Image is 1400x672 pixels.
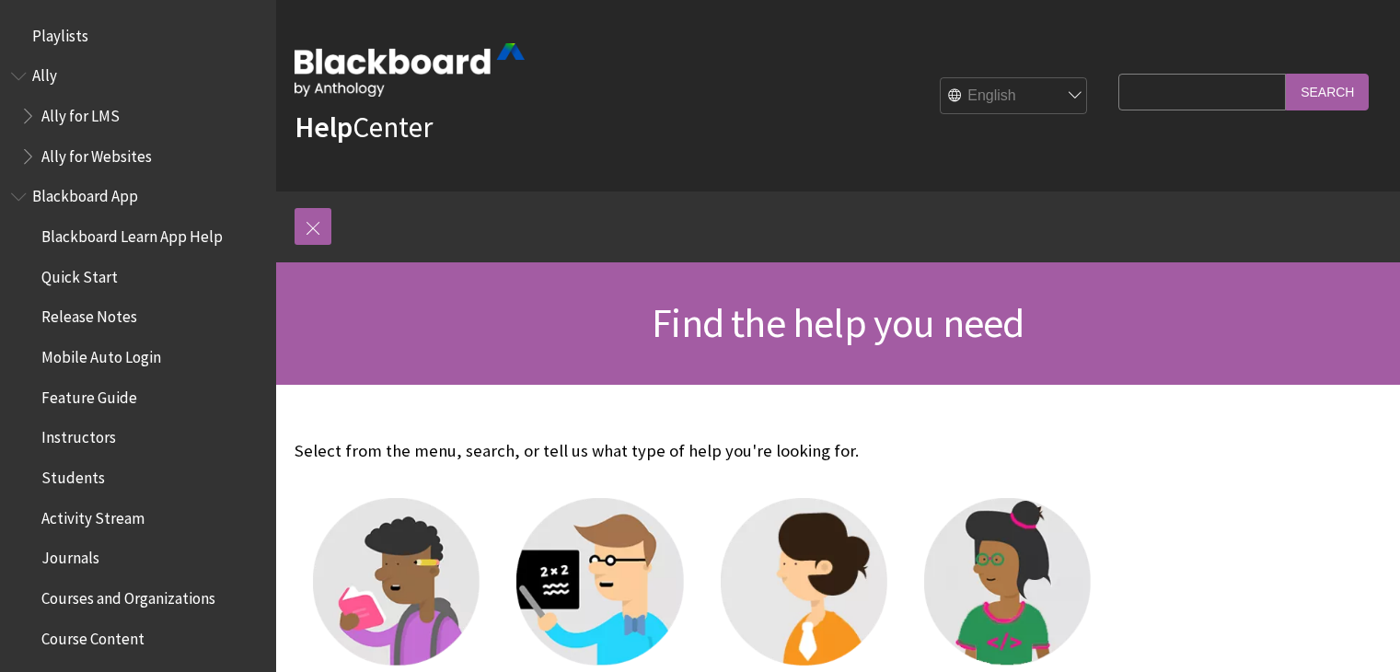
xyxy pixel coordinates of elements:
span: Blackboard App [32,181,138,206]
span: Activity Stream [41,503,145,527]
nav: Book outline for Playlists [11,20,265,52]
span: Find the help you need [652,297,1024,348]
span: Ally [32,61,57,86]
a: HelpCenter [295,109,433,145]
span: Blackboard Learn App Help [41,221,223,246]
img: Instructor [516,498,683,665]
span: Students [41,462,105,487]
select: Site Language Selector [941,78,1088,115]
span: Journals [41,543,99,568]
span: Courses and Organizations [41,583,215,608]
img: Blackboard by Anthology [295,43,525,97]
span: Instructors [41,423,116,447]
img: Administrator [721,498,887,665]
span: Ally for Websites [41,141,152,166]
span: Playlists [32,20,88,45]
span: Quick Start [41,261,118,286]
img: Student [313,498,480,665]
input: Search [1286,74,1369,110]
span: Ally for LMS [41,100,120,125]
nav: Book outline for Anthology Ally Help [11,61,265,172]
span: Course Content [41,623,145,648]
span: Mobile Auto Login [41,342,161,366]
span: Release Notes [41,302,137,327]
span: Feature Guide [41,382,137,407]
p: Select from the menu, search, or tell us what type of help you're looking for. [295,439,1109,463]
strong: Help [295,109,353,145]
